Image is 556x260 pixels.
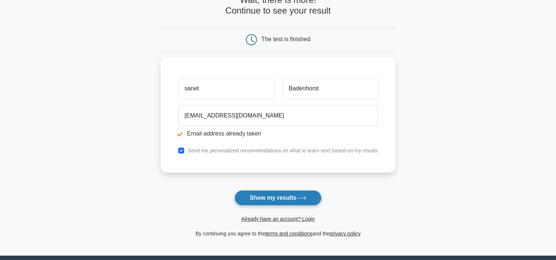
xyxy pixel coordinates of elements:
input: First name [178,78,273,99]
li: Email address already taken [178,129,378,138]
div: The test is finished [261,36,310,42]
label: Send me personalized recommendations on what to learn next based on my results [187,148,378,154]
input: Email [178,105,378,126]
a: terms and conditions [265,231,312,236]
div: By continuing you agree to the and the [156,229,400,238]
input: Last name [283,78,378,99]
a: privacy policy [330,231,360,236]
button: Show my results [234,190,321,206]
a: Already have an account? Login [241,216,315,222]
